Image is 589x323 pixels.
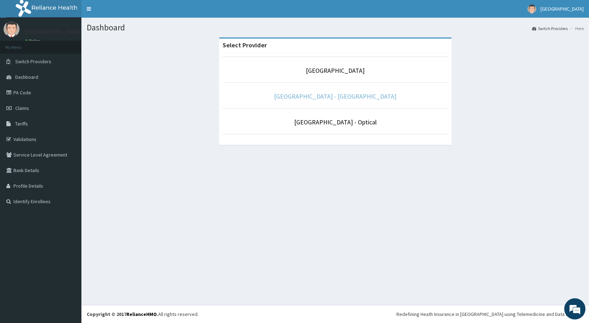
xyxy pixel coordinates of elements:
[13,35,29,53] img: d_794563401_company_1708531726252_794563401
[274,92,396,100] a: [GEOGRAPHIC_DATA] - [GEOGRAPHIC_DATA]
[87,311,158,317] strong: Copyright © 2017 .
[527,5,536,13] img: User Image
[532,25,568,31] a: Switch Providers
[25,39,42,43] a: Online
[25,29,83,35] p: [GEOGRAPHIC_DATA]
[223,41,267,49] strong: Select Provider
[41,89,98,160] span: We're online!
[4,21,19,37] img: User Image
[15,121,28,127] span: Tariffs
[126,311,157,317] a: RelianceHMO
[116,4,133,20] div: Minimize live chat window
[15,105,29,111] span: Claims
[294,118,377,126] a: [GEOGRAPHIC_DATA] - Optical
[396,311,584,318] div: Redefining Heath Insurance in [GEOGRAPHIC_DATA] using Telemedicine and Data Science!
[541,6,584,12] span: [GEOGRAPHIC_DATA]
[568,25,584,31] li: Here
[87,23,584,32] h1: Dashboard
[15,74,38,80] span: Dashboard
[306,66,365,75] a: [GEOGRAPHIC_DATA]
[81,305,589,323] footer: All rights reserved.
[15,58,51,65] span: Switch Providers
[4,193,135,218] textarea: Type your message and hit 'Enter'
[37,40,119,49] div: Chat with us now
